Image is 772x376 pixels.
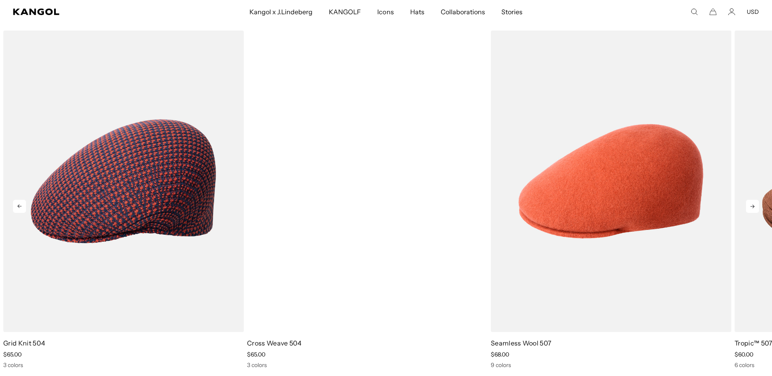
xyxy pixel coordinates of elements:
[247,361,488,369] div: 3 colors
[3,351,22,358] span: $65.00
[3,339,45,347] a: Grid Knit 504
[491,351,509,358] span: $68.00
[244,31,488,369] div: 2 of 5
[3,361,244,369] div: 3 colors
[691,8,698,15] summary: Search here
[491,31,731,332] img: Seamless Wool 507
[709,8,717,15] button: Cart
[3,31,244,332] img: Grid Knit 504
[735,351,753,358] span: $60.00
[747,8,759,15] button: USD
[488,31,731,369] div: 3 of 5
[247,31,488,332] img: Cross Weave 504
[491,339,551,347] a: Seamless Wool 507
[728,8,735,15] a: Account
[491,361,731,369] div: 9 colors
[13,9,165,15] a: Kangol
[247,339,302,347] a: Cross Weave 504
[247,351,265,358] span: $65.00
